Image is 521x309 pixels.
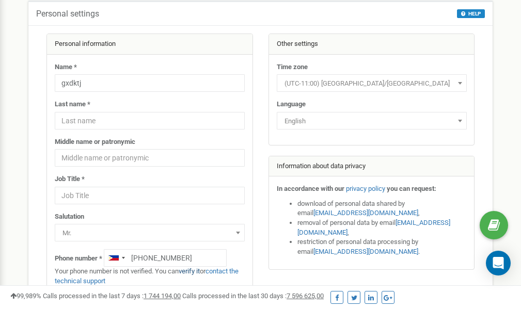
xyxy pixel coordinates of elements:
[277,62,308,72] label: Time zone
[104,249,227,267] input: +1-800-555-55-55
[277,100,306,109] label: Language
[10,292,41,300] span: 99,989%
[313,248,418,255] a: [EMAIL_ADDRESS][DOMAIN_NAME]
[55,267,239,285] a: contact the technical support
[297,219,450,236] a: [EMAIL_ADDRESS][DOMAIN_NAME]
[486,251,511,275] div: Open Intercom Messenger
[280,76,463,91] span: (UTC-11:00) Pacific/Midway
[144,292,181,300] u: 1 744 194,00
[313,209,418,217] a: [EMAIL_ADDRESS][DOMAIN_NAME]
[269,34,475,55] div: Other settings
[182,292,324,300] span: Calls processed in the last 30 days :
[287,292,324,300] u: 7 596 625,00
[55,174,85,184] label: Job Title *
[297,237,467,256] li: restriction of personal data processing by email .
[280,114,463,128] span: English
[55,224,245,241] span: Mr.
[36,9,99,19] h5: Personal settings
[55,149,245,167] input: Middle name or patronymic
[55,254,102,264] label: Phone number *
[277,112,467,129] span: English
[55,137,135,147] label: Middle name or patronymic
[47,34,252,55] div: Personal information
[277,185,344,192] strong: In accordance with our
[346,185,385,192] a: privacy policy
[55,112,245,129] input: Last name
[179,267,200,275] a: verify it
[55,267,245,286] p: Your phone number is not verified. You can or
[269,156,475,177] div: Information about data privacy
[55,100,90,109] label: Last name *
[277,74,467,92] span: (UTC-11:00) Pacific/Midway
[387,185,436,192] strong: you can request:
[43,292,181,300] span: Calls processed in the last 7 days :
[55,187,245,204] input: Job Title
[104,250,128,266] div: Telephone country code
[297,218,467,237] li: removal of personal data by email ,
[55,62,77,72] label: Name *
[297,199,467,218] li: download of personal data shared by email ,
[55,212,84,222] label: Salutation
[55,74,245,92] input: Name
[457,9,485,18] button: HELP
[58,226,241,240] span: Mr.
